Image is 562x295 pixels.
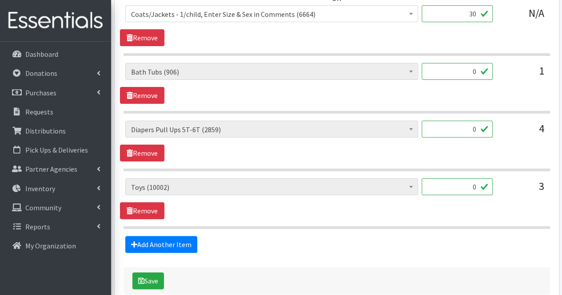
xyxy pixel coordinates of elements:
[500,178,544,202] div: 3
[25,146,88,154] p: Pick Ups & Deliveries
[125,121,418,138] span: Diapers Pull Ups 5T-6T (2859)
[132,272,164,289] button: Save
[25,241,76,250] p: My Organization
[125,63,418,80] span: Bath Tubs (906)
[500,5,544,29] div: N/A
[4,141,108,159] a: Pick Ups & Deliveries
[422,178,493,195] input: Quantity
[4,6,108,35] img: HumanEssentials
[25,50,58,59] p: Dashboard
[25,126,66,135] p: Distributions
[4,160,108,178] a: Partner Agencies
[25,69,57,78] p: Donations
[131,181,412,193] span: Toys (10002)
[4,218,108,236] a: Reports
[25,184,55,193] p: Inventory
[120,202,164,219] a: Remove
[131,123,412,136] span: Diapers Pull Ups 5T-6T (2859)
[500,63,544,87] div: 1
[4,199,108,216] a: Community
[125,178,418,195] span: Toys (10002)
[4,122,108,140] a: Distributions
[120,29,164,46] a: Remove
[131,8,412,20] span: Coats/Jackets - 1/child, Enter Size & Sex in Comments (6664)
[422,121,493,138] input: Quantity
[25,165,77,173] p: Partner Agencies
[125,5,418,22] span: Coats/Jackets - 1/child, Enter Size & Sex in Comments (6664)
[4,64,108,82] a: Donations
[4,45,108,63] a: Dashboard
[4,237,108,255] a: My Organization
[25,107,53,116] p: Requests
[125,236,197,253] a: Add Another Item
[422,63,493,80] input: Quantity
[120,87,164,104] a: Remove
[25,88,56,97] p: Purchases
[25,203,61,212] p: Community
[4,180,108,197] a: Inventory
[422,5,493,22] input: Quantity
[4,84,108,102] a: Purchases
[131,66,412,78] span: Bath Tubs (906)
[500,121,544,145] div: 4
[120,145,164,161] a: Remove
[4,103,108,121] a: Requests
[25,222,50,231] p: Reports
